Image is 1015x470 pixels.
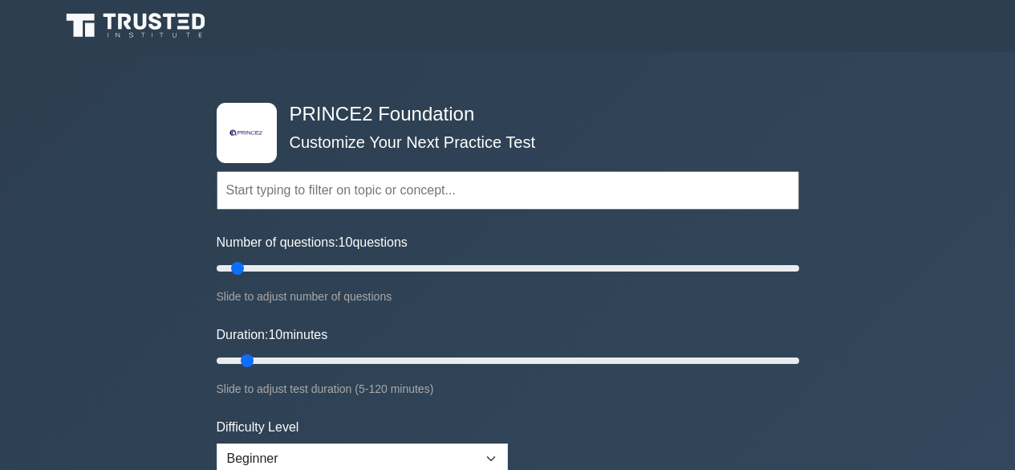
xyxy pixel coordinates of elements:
[217,233,408,252] label: Number of questions: questions
[268,328,282,341] span: 10
[217,287,799,306] div: Slide to adjust number of questions
[217,379,799,398] div: Slide to adjust test duration (5-120 minutes)
[283,103,721,126] h4: PRINCE2 Foundation
[217,418,299,437] label: Difficulty Level
[217,325,328,345] label: Duration: minutes
[339,235,353,249] span: 10
[217,171,799,210] input: Start typing to filter on topic or concept...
